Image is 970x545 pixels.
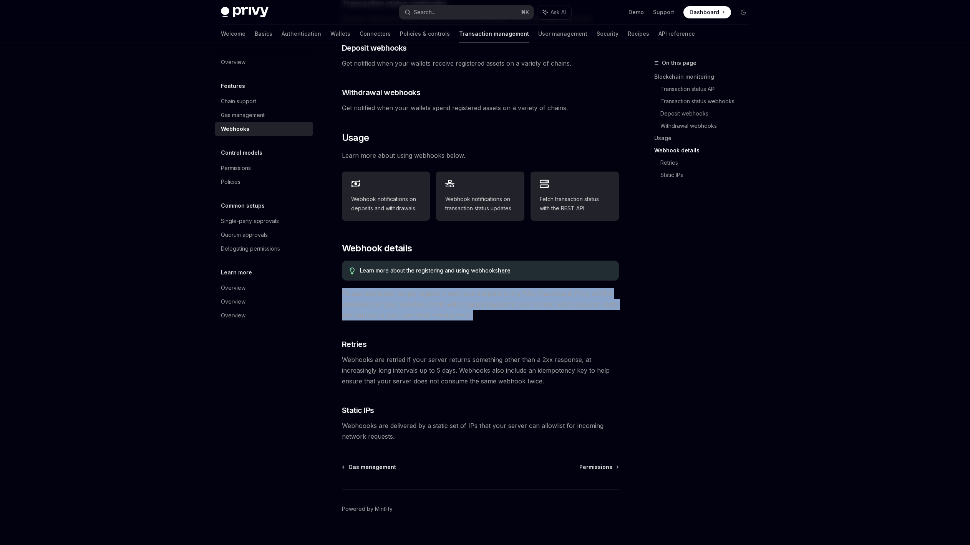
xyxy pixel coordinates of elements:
[540,195,610,213] span: Fetch transaction status with the REST API.
[660,83,756,95] a: Transaction status API
[221,283,245,292] div: Overview
[342,43,407,53] span: Deposit webhooks
[221,268,252,277] h5: Learn more
[215,94,313,108] a: Chain support
[342,288,619,320] span: To use webhooks, simply register a webhook endpoint in the Privy Dashboard. Privy will fire webho...
[348,463,396,471] span: Gas management
[498,267,511,274] a: here
[330,25,350,43] a: Wallets
[221,111,265,120] div: Gas management
[221,148,262,157] h5: Control models
[215,309,313,322] a: Overview
[221,25,245,43] a: Welcome
[521,9,529,15] span: ⌘ K
[414,8,435,17] div: Search...
[221,97,256,106] div: Chain support
[436,172,524,221] a: Webhook notifications on transaction status updates.
[215,108,313,122] a: Gas management
[660,157,756,169] a: Retries
[531,172,619,221] a: Fetch transaction status with the REST API.
[342,505,393,513] a: Powered by Mintlify
[342,354,619,386] span: Webhooks are retried if your server returns something other than a 2xx response, at increasingly ...
[360,267,611,274] span: Learn more about the registering and using webhooks .
[597,25,618,43] a: Security
[342,242,412,254] span: Webhook details
[215,242,313,256] a: Delegating permissions
[342,339,367,350] span: Retries
[221,124,249,134] div: Webhooks
[215,175,313,189] a: Policies
[342,150,619,161] span: Learn more about using webhooks below.
[215,281,313,295] a: Overview
[351,195,421,213] span: Webhook notifications on deposits and withdrawals.
[215,295,313,309] a: Overview
[579,463,618,471] a: Permissions
[215,122,313,136] a: Webhooks
[399,5,534,19] button: Search...⌘K
[654,71,756,83] a: Blockchain monitoring
[215,55,313,69] a: Overview
[628,8,644,16] a: Demo
[215,161,313,175] a: Permissions
[459,25,529,43] a: Transaction management
[654,132,756,144] a: Usage
[660,107,756,120] a: Deposit webhooks
[350,268,355,274] svg: Tip
[538,25,587,43] a: User management
[255,25,272,43] a: Basics
[660,95,756,107] a: Transaction status webhooks
[550,8,566,16] span: Ask AI
[653,8,674,16] a: Support
[343,463,396,471] a: Gas management
[342,172,430,221] a: Webhook notifications on deposits and withdrawals.
[662,58,696,68] span: On this page
[215,228,313,242] a: Quorum approvals
[658,25,695,43] a: API reference
[342,102,619,113] span: Get notified when your wallets spend registered assets on a variety of chains.
[342,420,619,442] span: Webhoooks are delivered by a static set of IPs that your server can allowlist for incoming networ...
[282,25,321,43] a: Authentication
[342,87,421,98] span: Withdrawal webhooks
[342,58,619,69] span: Get notified when your wallets receive registered assets on a variety of chains.
[537,5,571,19] button: Ask AI
[737,6,749,18] button: Toggle dark mode
[628,25,649,43] a: Recipes
[221,163,251,173] div: Permissions
[660,169,756,181] a: Static IPs
[221,311,245,320] div: Overview
[221,201,265,210] h5: Common setups
[221,58,245,67] div: Overview
[221,81,245,91] h5: Features
[360,25,391,43] a: Connectors
[445,195,515,213] span: Webhook notifications on transaction status updates.
[579,463,612,471] span: Permissions
[400,25,450,43] a: Policies & controls
[215,214,313,228] a: Single-party approvals
[221,297,245,306] div: Overview
[654,144,756,157] a: Webhook details
[221,230,268,239] div: Quorum approvals
[221,7,269,18] img: dark logo
[221,216,279,226] div: Single-party approvals
[660,120,756,132] a: Withdrawal webhooks
[342,405,374,416] span: Static IPs
[221,177,240,187] div: Policies
[690,8,719,16] span: Dashboard
[342,132,369,144] span: Usage
[221,244,280,253] div: Delegating permissions
[683,6,731,18] a: Dashboard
